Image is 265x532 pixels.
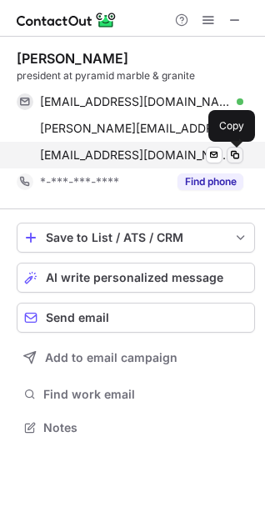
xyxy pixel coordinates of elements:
[17,343,255,373] button: Add to email campaign
[17,68,255,83] div: president at pyramid marble & granite
[17,303,255,333] button: Send email
[177,173,243,190] button: Reveal Button
[46,271,223,284] span: AI write personalized message
[40,148,231,163] span: [EMAIL_ADDRESS][DOMAIN_NAME]
[43,420,248,435] span: Notes
[45,351,177,364] span: Add to email campaign
[17,416,255,439] button: Notes
[17,223,255,253] button: save-profile-one-click
[46,231,226,244] div: Save to List / ATS / CRM
[17,263,255,293] button: AI write personalized message
[40,94,231,109] span: [EMAIL_ADDRESS][DOMAIN_NAME]
[46,311,109,324] span: Send email
[17,383,255,406] button: Find work email
[40,121,231,136] span: [PERSON_NAME][EMAIL_ADDRESS][PERSON_NAME][DOMAIN_NAME]
[17,10,117,30] img: ContactOut v5.3.10
[17,50,128,67] div: [PERSON_NAME]
[43,387,248,402] span: Find work email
